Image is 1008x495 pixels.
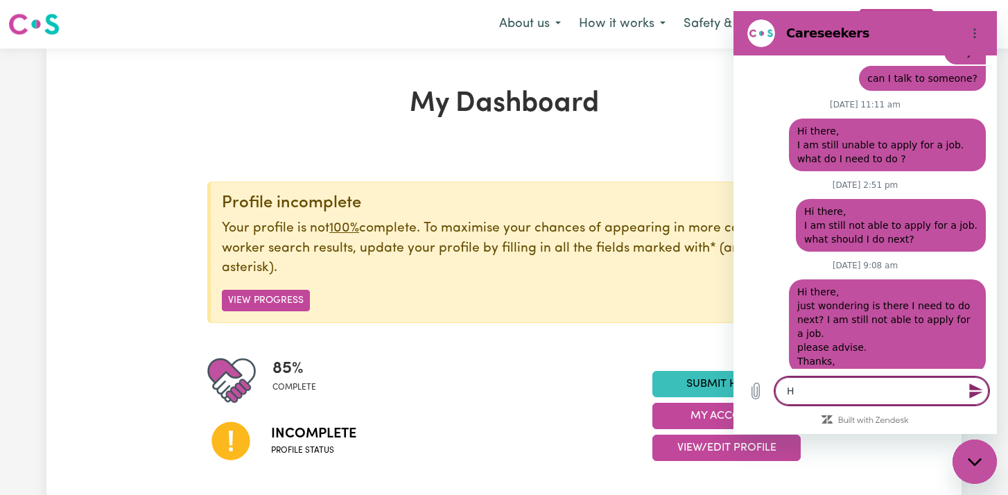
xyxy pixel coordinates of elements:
[953,440,997,484] iframe: Button to launch messaging window, conversation in progress
[570,10,675,39] button: How it works
[271,444,356,457] span: Profile status
[652,371,801,397] a: Submit Hours
[675,10,811,39] button: Safety & resources
[272,381,316,394] span: complete
[271,424,356,444] span: Incomplete
[272,356,316,381] span: 85 %
[8,12,60,37] img: Careseekers logo
[652,403,801,429] button: My Account
[222,290,310,311] button: View Progress
[8,8,60,40] a: Careseekers logo
[860,9,933,40] a: Find jobs
[222,193,789,214] div: Profile incomplete
[811,9,854,40] a: Blog
[652,435,801,461] button: View/Edit Profile
[939,10,1000,39] button: My Account
[733,11,997,434] iframe: Messaging window
[222,219,789,279] p: Your profile is not complete. To maximise your chances of appearing in more care worker search re...
[207,87,801,121] h1: My Dashboard
[490,10,570,39] button: About us
[272,356,327,405] div: Profile completeness: 85%
[329,222,359,235] u: 100%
